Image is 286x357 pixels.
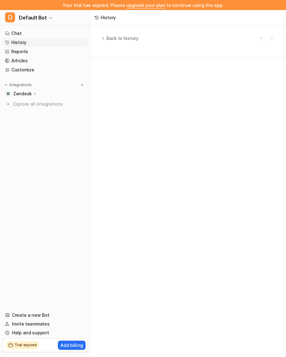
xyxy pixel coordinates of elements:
[257,34,265,42] button: Go to previous session
[3,65,88,74] a: Customize
[3,29,88,38] a: Chat
[101,35,138,42] button: Back to history
[3,100,88,109] a: Explore all integrations
[270,35,274,41] img: Next session
[268,34,276,42] button: Go to next session
[13,99,85,109] span: Explore all integrations
[13,91,32,97] p: Zendesk
[4,83,8,87] img: expand menu
[3,320,88,328] a: Invite teammates
[126,3,165,8] a: upgrade your plan
[3,328,88,337] a: Help and support
[14,342,37,348] h2: Trial expired
[5,101,11,107] img: explore all integrations
[106,35,138,42] span: Back to history
[19,13,47,22] span: Default Bot
[5,12,15,22] span: D
[6,92,10,96] img: Zendesk
[80,83,84,87] img: menu_add.svg
[3,311,88,320] a: Create a new Bot
[101,14,116,21] div: History
[60,342,83,349] p: Add billing
[3,38,88,47] a: History
[3,82,34,88] button: Integrations
[3,47,88,56] a: Reports
[3,56,88,65] a: Articles
[58,341,86,350] button: Add billing
[259,35,263,41] img: Previous session
[9,82,32,87] p: Integrations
